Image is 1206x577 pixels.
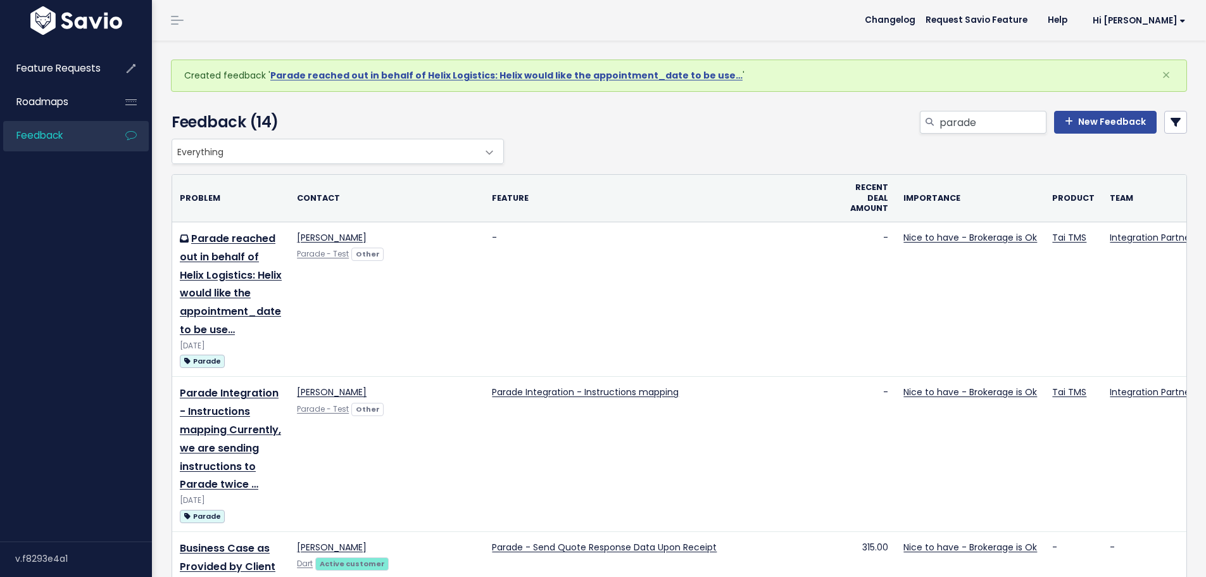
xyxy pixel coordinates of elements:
button: Close [1149,60,1183,91]
th: Problem [172,175,289,222]
div: [DATE] [180,494,282,507]
a: Request Savio Feature [915,11,1038,30]
a: Nice to have - Brokerage is Ok [903,386,1037,398]
a: [PERSON_NAME] [297,541,367,554]
a: Parade - Send Quote Response Data Upon Receipt [492,541,717,554]
a: Parade Integration - Instructions mapping [492,386,679,398]
span: Parade [180,355,225,368]
th: Team [1102,175,1205,222]
span: Hi [PERSON_NAME] [1093,16,1186,25]
span: Feature Requests [16,61,101,75]
span: Feedback [16,129,63,142]
td: - [841,222,896,377]
span: Everything [172,139,504,164]
strong: Active customer [320,559,385,569]
th: Contact [289,175,484,222]
a: Parade [180,508,225,524]
img: logo-white.9d6f32f41409.svg [27,6,125,35]
a: [PERSON_NAME] [297,386,367,398]
a: Nice to have - Brokerage is Ok [903,231,1037,244]
th: Recent deal amount [841,175,896,222]
span: Changelog [865,16,915,25]
a: Parade reached out in behalf of Helix Logistics: Helix would like the appointment_date to be use… [180,231,282,337]
h4: Feedback (14) [172,111,498,134]
a: Roadmaps [3,87,105,117]
th: Feature [484,175,841,222]
a: Feature Requests [3,54,105,83]
td: - [841,377,896,531]
a: Parade - Test [297,404,349,414]
a: Integration Partners [1110,386,1198,398]
td: - [484,222,841,377]
div: v.f8293e4a1 [15,542,152,575]
span: × [1162,65,1171,86]
a: New Feedback [1054,111,1157,134]
a: Hi [PERSON_NAME] [1077,11,1196,30]
a: Feedback [3,121,105,150]
a: Other [351,247,384,260]
div: Created feedback ' ' [171,60,1187,92]
a: Parade Integration - Instructions mapping Currently, we are sending instructions to Parade twice … [180,386,281,491]
a: [PERSON_NAME] [297,231,367,244]
a: Tai TMS [1052,386,1086,398]
a: Dart [297,559,313,569]
a: Parade [180,353,225,369]
span: Everything [172,139,478,163]
strong: Other [356,404,380,414]
a: Parade - Test [297,249,349,259]
th: Product [1045,175,1102,222]
th: Importance [896,175,1045,222]
span: Parade [180,510,225,523]
span: Roadmaps [16,95,68,108]
input: Search feedback... [938,111,1046,134]
a: Parade reached out in behalf of Helix Logistics: Helix would like the appointment_date to be use… [270,69,743,82]
a: Nice to have - Brokerage is Ok [903,541,1037,554]
a: Tai TMS [1052,231,1086,244]
a: Help [1038,11,1077,30]
strong: Other [356,249,380,259]
a: Integration Partners [1110,231,1198,244]
a: Other [351,402,384,415]
div: [DATE] [180,339,282,353]
a: Active customer [315,557,389,569]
